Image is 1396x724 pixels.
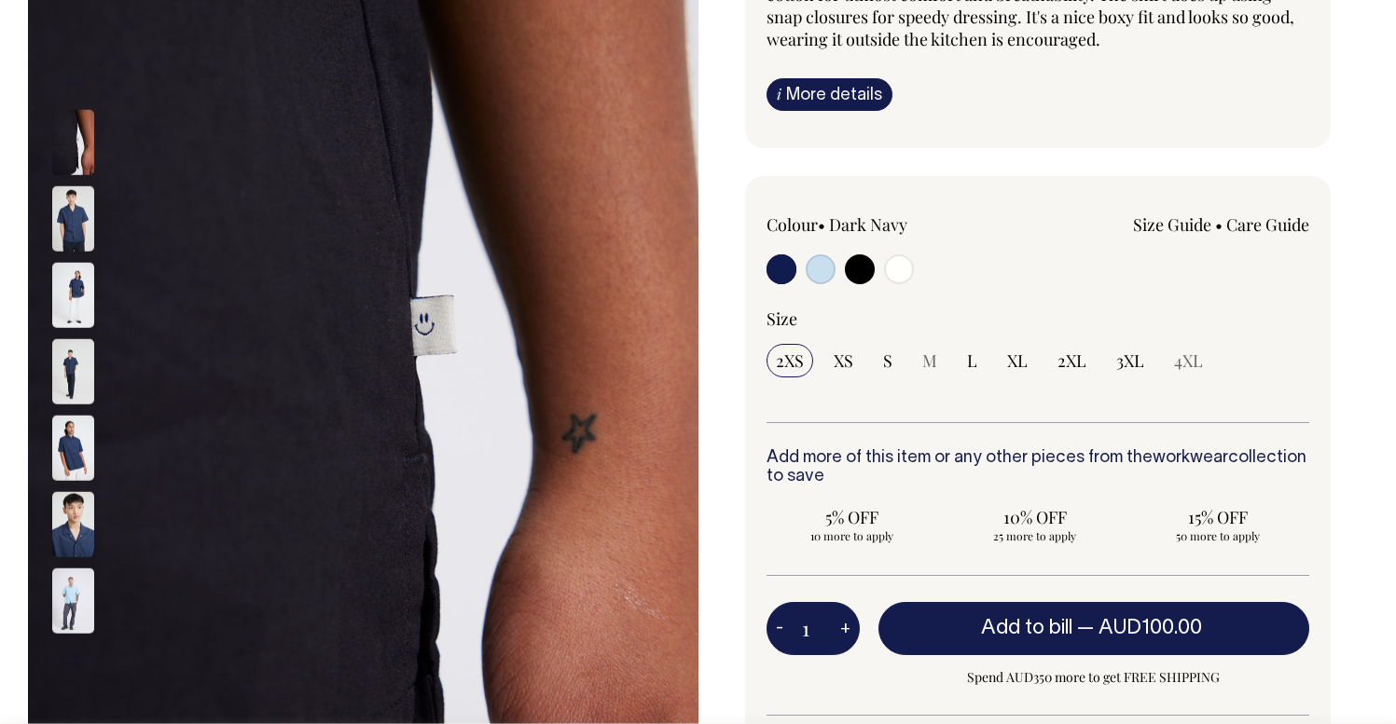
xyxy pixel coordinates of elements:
[922,349,937,372] span: M
[1226,213,1309,236] a: Care Guide
[767,449,1310,486] h6: Add more of this item or any other pieces from the collection to save
[967,349,977,372] span: L
[1141,506,1294,528] span: 15% OFF
[1132,500,1304,549] input: 15% OFF 50 more to apply
[1215,213,1223,236] span: •
[1174,349,1203,372] span: 4XL
[59,62,87,104] button: Previous
[1007,349,1028,372] span: XL
[1107,344,1154,377] input: 3XL
[824,344,863,377] input: XS
[981,619,1072,637] span: Add to bill
[913,344,947,377] input: M
[1048,344,1096,377] input: 2XL
[949,500,1121,549] input: 10% OFF 25 more to apply
[767,213,984,236] div: Colour
[776,349,804,372] span: 2XS
[52,491,94,556] img: dark-navy
[831,610,860,648] button: +
[52,415,94,480] img: dark-navy
[834,349,853,372] span: XS
[767,307,1310,330] div: Size
[829,213,907,236] label: Dark Navy
[52,109,94,174] img: black
[1077,619,1207,637] span: —
[1057,349,1086,372] span: 2XL
[874,344,902,377] input: S
[1153,450,1228,466] a: workwear
[1133,213,1211,236] a: Size Guide
[52,567,94,633] img: true-blue
[959,506,1112,528] span: 10% OFF
[878,666,1310,689] span: Spend AUD350 more to get FREE SHIPPING
[776,506,929,528] span: 5% OFF
[767,500,938,549] input: 5% OFF 10 more to apply
[878,602,1310,654] button: Add to bill —AUD100.00
[52,262,94,327] img: dark-navy
[767,78,892,111] a: iMore details
[767,610,793,648] button: -
[818,213,825,236] span: •
[59,638,87,680] button: Next
[776,528,929,543] span: 10 more to apply
[1099,619,1202,637] span: AUD100.00
[959,528,1112,543] span: 25 more to apply
[52,338,94,403] img: dark-navy
[883,349,892,372] span: S
[767,344,813,377] input: 2XS
[1116,349,1144,372] span: 3XL
[958,344,987,377] input: L
[1165,344,1212,377] input: 4XL
[998,344,1037,377] input: XL
[777,84,781,103] span: i
[52,185,94,251] img: dark-navy
[1141,528,1294,543] span: 50 more to apply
